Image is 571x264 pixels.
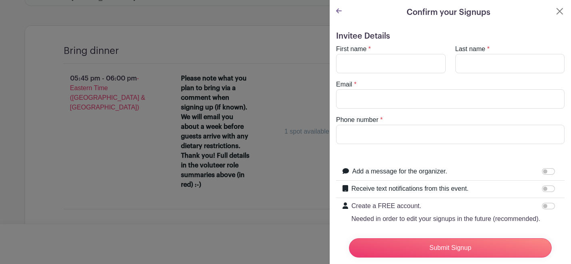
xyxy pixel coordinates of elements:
[455,44,486,54] label: Last name
[352,167,447,176] label: Add a message for the organizer.
[336,115,378,125] label: Phone number
[555,6,565,16] button: Close
[336,31,565,41] h5: Invitee Details
[407,6,490,19] h5: Confirm your Signups
[351,184,469,194] label: Receive text notifications from this event.
[351,214,540,224] p: Needed in order to edit your signups in the future (recommended).
[336,44,367,54] label: First name
[351,201,540,211] p: Create a FREE account.
[349,238,552,258] input: Submit Signup
[336,80,352,89] label: Email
